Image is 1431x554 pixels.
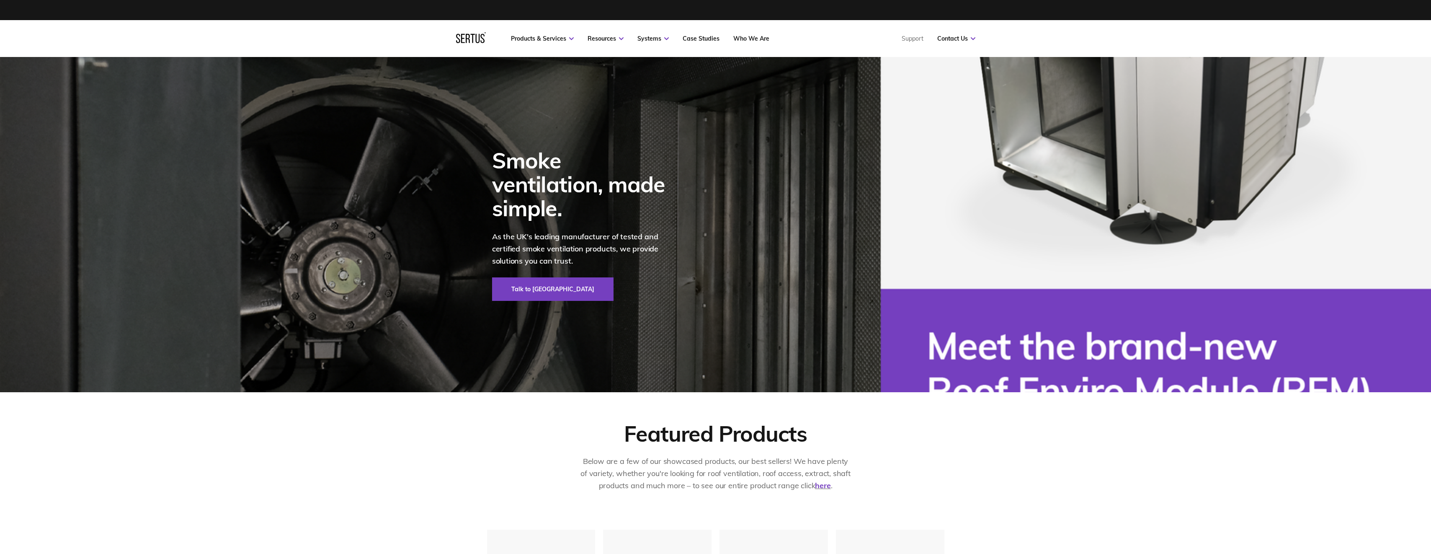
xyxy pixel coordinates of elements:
[624,420,807,447] div: Featured Products
[580,456,852,492] p: Below are a few of our showcased products, our best sellers! We have plenty of variety, whether y...
[492,277,614,301] a: Talk to [GEOGRAPHIC_DATA]
[683,35,719,42] a: Case Studies
[815,481,830,490] a: here
[902,35,923,42] a: Support
[637,35,669,42] a: Systems
[492,148,676,220] div: Smoke ventilation, made simple.
[733,35,769,42] a: Who We Are
[937,35,975,42] a: Contact Us
[492,231,676,267] p: As the UK's leading manufacturer of tested and certified smoke ventilation products, we provide s...
[511,35,574,42] a: Products & Services
[588,35,624,42] a: Resources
